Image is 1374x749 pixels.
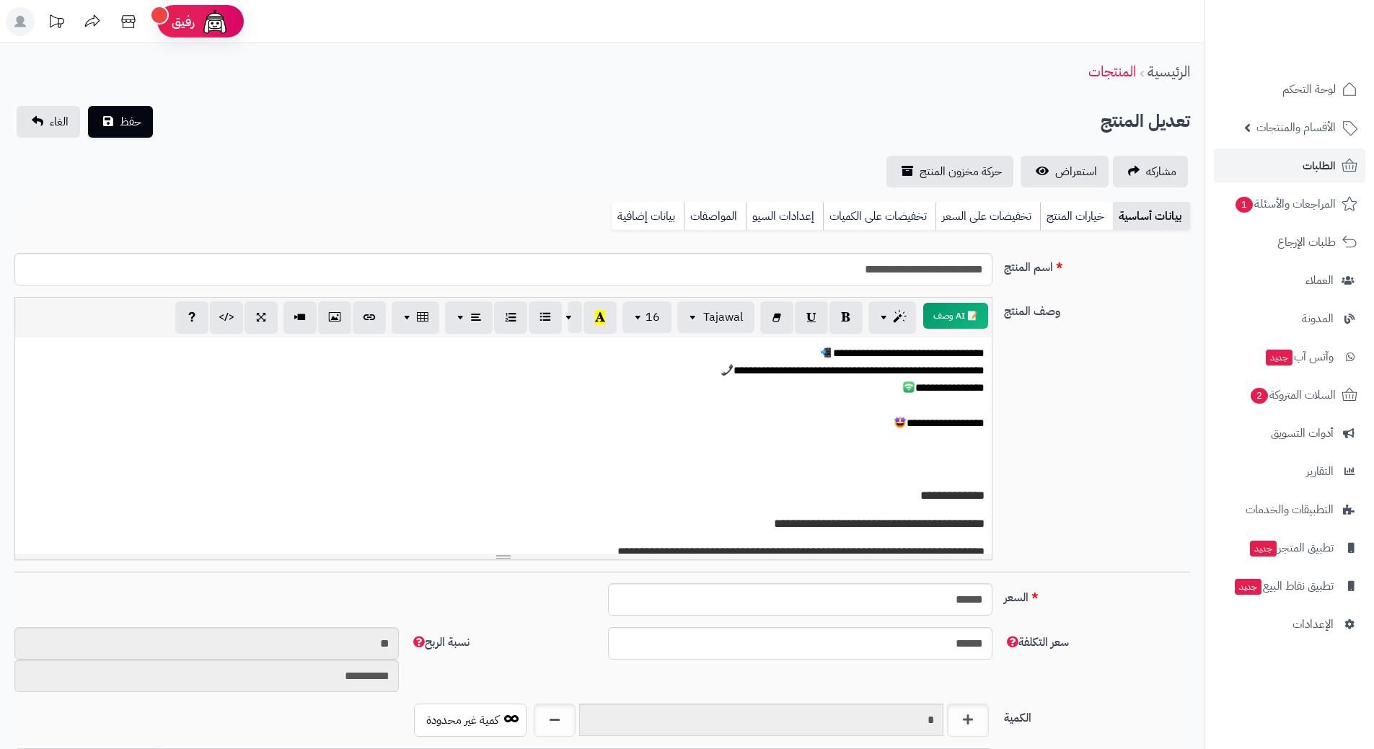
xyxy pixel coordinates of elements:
[1250,541,1277,557] span: جديد
[1306,461,1334,482] span: التقارير
[1214,301,1365,336] a: المدونة
[1214,607,1365,642] a: الإعدادات
[1214,340,1365,374] a: وآتس آبجديد
[1004,634,1069,651] span: سعر التكلفة
[1266,350,1292,365] span: جديد
[1303,156,1336,176] span: الطلبات
[886,156,1013,187] a: حركة مخزون المنتج
[1214,416,1365,451] a: أدوات التسويق
[1249,538,1334,558] span: تطبيق المتجر
[1040,202,1113,231] a: خيارات المنتج
[1214,454,1365,489] a: التقارير
[823,202,935,231] a: تخفيضات على الكميات
[1214,263,1365,298] a: العملاء
[50,113,69,130] span: الغاء
[1233,576,1334,596] span: تطبيق نقاط البيع
[1214,72,1365,107] a: لوحة التحكم
[1282,79,1336,99] span: لوحة التحكم
[1101,107,1190,136] h2: تعديل المنتج
[1214,531,1365,565] a: تطبيق المتجرجديد
[1148,61,1190,82] a: الرئيسية
[1113,156,1188,187] a: مشاركه
[646,309,660,326] span: 16
[622,301,671,333] button: 16
[612,202,684,231] a: بيانات إضافية
[1292,614,1334,634] span: الإعدادات
[1146,163,1176,180] span: مشاركه
[1235,579,1261,595] span: جديد
[1214,187,1365,221] a: المراجعات والأسئلة1
[935,202,1040,231] a: تخفيضات على السعر
[1214,569,1365,603] a: تطبيق نقاط البيعجديد
[1302,309,1334,329] span: المدونة
[677,301,754,333] button: Tajawal
[1214,149,1365,183] a: الطلبات
[998,297,1196,320] label: وصف المنتج
[1256,118,1336,138] span: الأقسام والمنتجات
[1246,500,1334,520] span: التطبيقات والخدمات
[38,7,74,40] a: تحديثات المنصة
[120,113,141,130] span: حفظ
[1055,163,1097,180] span: استعراض
[923,303,988,329] button: 📝 AI وصف
[1234,194,1336,214] span: المراجعات والأسئلة
[1113,202,1190,231] a: بيانات أساسية
[1277,232,1336,252] span: طلبات الإرجاع
[1214,225,1365,260] a: طلبات الإرجاع
[1251,388,1268,404] span: 2
[1088,61,1136,82] a: المنتجات
[1264,347,1334,367] span: وآتس آب
[88,106,153,138] button: حفظ
[201,7,229,36] img: ai-face.png
[684,202,746,231] a: المواصفات
[410,634,470,651] span: نسبة الربح
[1214,492,1365,527] a: التطبيقات والخدمات
[998,253,1196,276] label: اسم المنتج
[1236,197,1253,213] span: 1
[998,704,1196,727] label: الكمية
[920,163,1002,180] span: حركة مخزون المنتج
[172,13,195,30] span: رفيق
[703,309,743,326] span: Tajawal
[1021,156,1109,187] a: استعراض
[1271,423,1334,443] span: أدوات التسويق
[1249,385,1336,405] span: السلات المتروكة
[1305,270,1334,291] span: العملاء
[746,202,823,231] a: إعدادات السيو
[998,583,1196,606] label: السعر
[17,106,80,138] a: الغاء
[1214,378,1365,412] a: السلات المتروكة2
